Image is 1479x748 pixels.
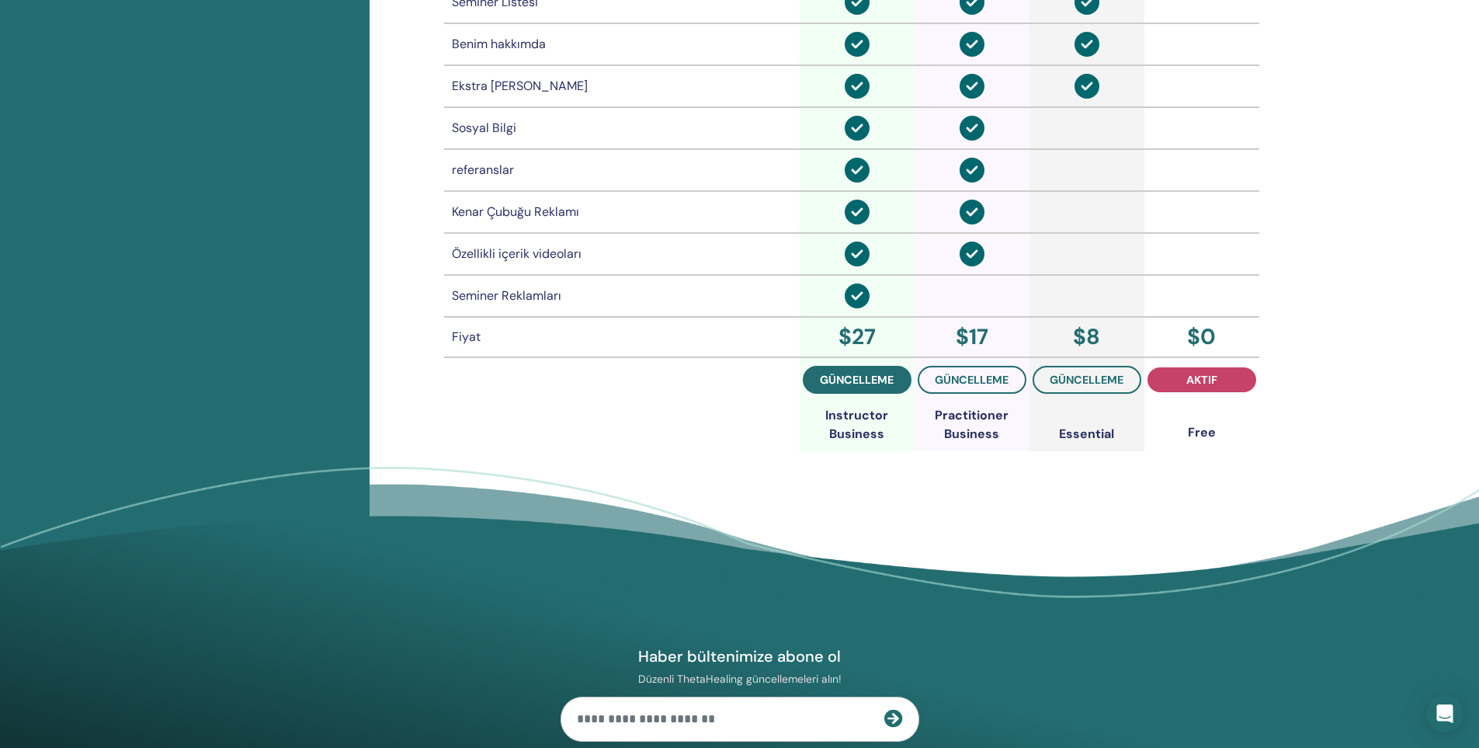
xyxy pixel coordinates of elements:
img: circle-check-solid.svg [960,200,984,224]
div: $ 8 [1033,321,1141,353]
div: Free [1188,423,1216,442]
img: circle-check-solid.svg [1075,32,1099,57]
button: güncelleme [803,366,911,394]
button: aktif [1147,367,1256,392]
span: güncelleme [820,374,894,386]
img: circle-check-solid.svg [960,116,984,141]
h4: Haber bültenimize abone ol [561,646,919,666]
img: circle-check-solid.svg [845,116,870,141]
img: circle-check-solid.svg [845,74,870,99]
img: circle-check-solid.svg [845,284,870,308]
div: Practitioner Business [915,406,1029,444]
img: circle-check-solid.svg [960,158,984,183]
div: $ 27 [803,321,911,353]
img: circle-check-solid.svg [845,242,870,266]
div: Seminer Reklamları [452,287,792,305]
div: Kenar Çubuğu Reklamı [452,203,792,221]
button: güncelleme [918,366,1026,394]
div: Open Intercom Messenger [1426,695,1463,732]
div: Özellikli içerik videoları [452,245,792,263]
span: güncelleme [935,373,1009,387]
div: Benim hakkımda [452,35,792,54]
div: $ 17 [918,321,1026,353]
div: Fiyat [452,328,792,346]
img: circle-check-solid.svg [845,158,870,183]
div: Essential [1059,425,1114,444]
span: güncelleme [1050,373,1123,387]
div: $ 0 [1147,321,1256,353]
img: circle-check-solid.svg [845,200,870,224]
div: Sosyal Bilgi [452,119,792,137]
div: Ekstra [PERSON_NAME] [452,77,792,96]
p: Düzenli ThetaHealing güncellemeleri alın! [561,672,919,686]
div: referanslar [452,161,792,179]
img: circle-check-solid.svg [960,32,984,57]
img: circle-check-solid.svg [1075,74,1099,99]
img: circle-check-solid.svg [845,32,870,57]
img: circle-check-solid.svg [960,242,984,266]
div: Instructor Business [800,406,915,444]
button: güncelleme [1033,366,1141,394]
span: aktif [1186,373,1217,387]
img: circle-check-solid.svg [960,74,984,99]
